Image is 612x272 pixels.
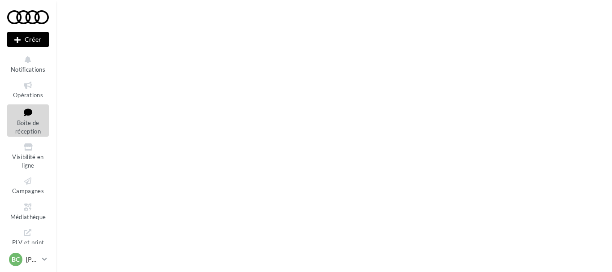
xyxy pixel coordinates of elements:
[7,174,49,196] a: Campagnes
[7,140,49,171] a: Visibilité en ligne
[13,91,43,99] span: Opérations
[10,213,46,220] span: Médiathèque
[7,251,49,268] a: BC [PERSON_NAME]
[12,153,43,169] span: Visibilité en ligne
[7,78,49,100] a: Opérations
[11,237,45,263] span: PLV et print personnalisable
[7,200,49,222] a: Médiathèque
[12,187,44,194] span: Campagnes
[11,66,45,73] span: Notifications
[7,53,49,75] button: Notifications
[12,255,20,264] span: BC
[7,32,49,47] button: Créer
[7,32,49,47] div: Nouvelle campagne
[7,226,49,265] a: PLV et print personnalisable
[26,255,39,264] p: [PERSON_NAME]
[15,119,41,135] span: Boîte de réception
[7,104,49,137] a: Boîte de réception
